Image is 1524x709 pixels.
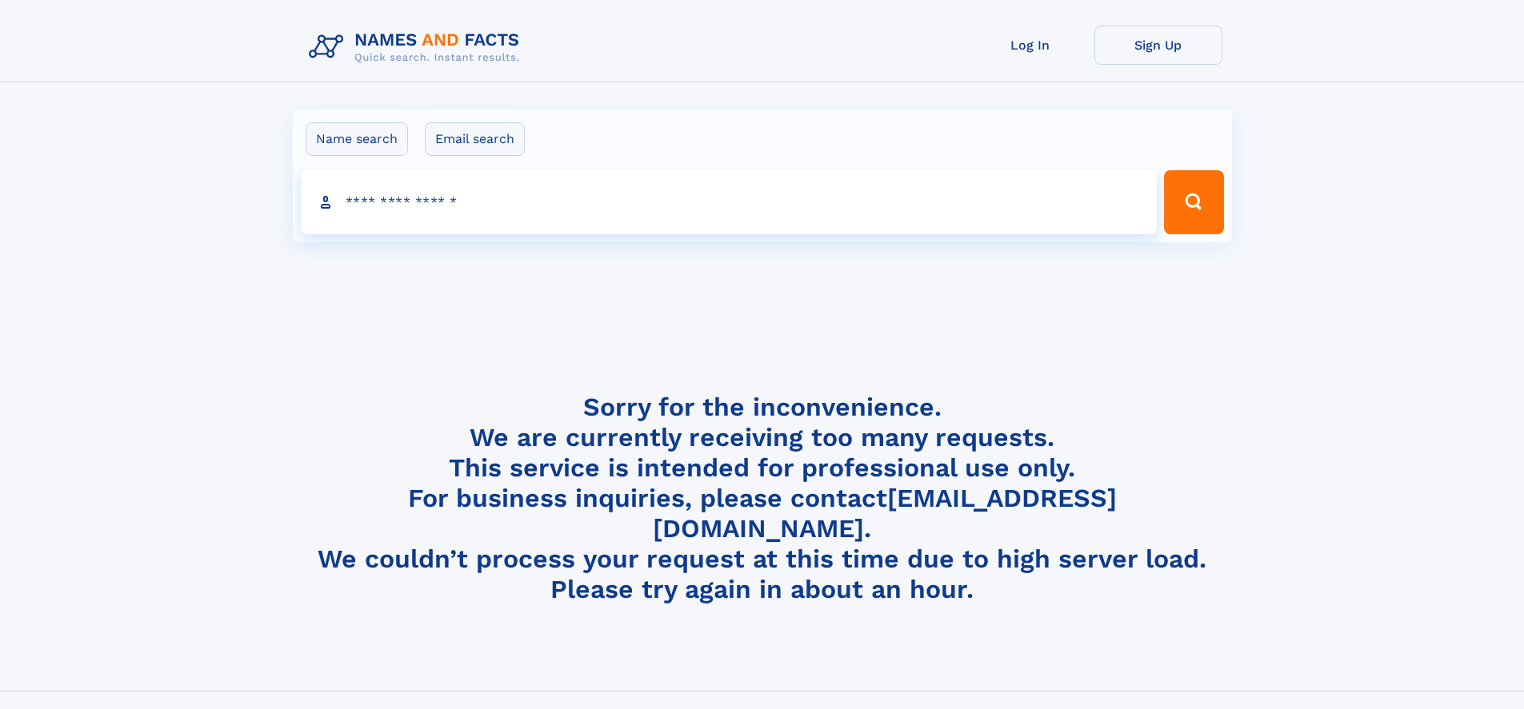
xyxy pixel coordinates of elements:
[1094,26,1222,65] a: Sign Up
[302,26,533,69] img: Logo Names and Facts
[653,483,1117,544] a: [EMAIL_ADDRESS][DOMAIN_NAME]
[302,392,1222,605] h4: Sorry for the inconvenience. We are currently receiving too many requests. This service is intend...
[301,170,1158,234] input: search input
[306,122,408,156] label: Name search
[1164,170,1223,234] button: Search Button
[425,122,525,156] label: Email search
[966,26,1094,65] a: Log In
